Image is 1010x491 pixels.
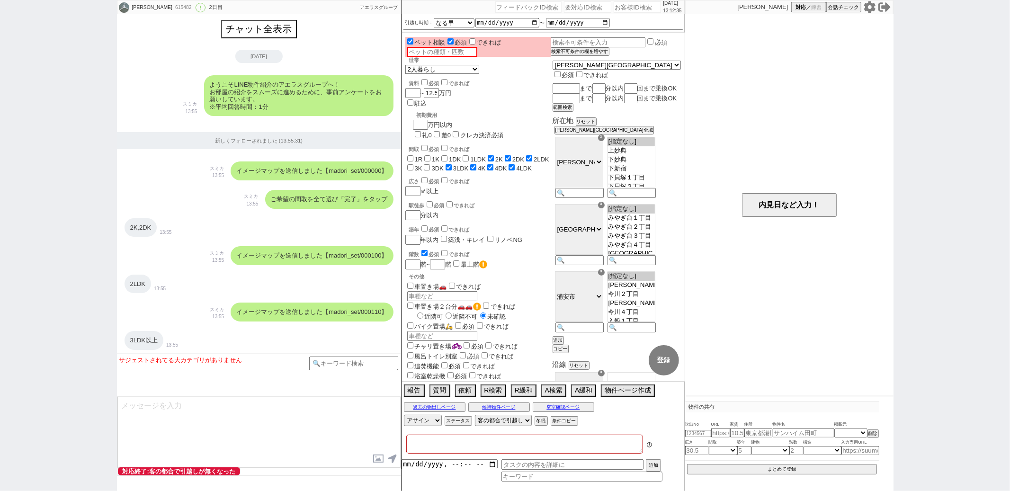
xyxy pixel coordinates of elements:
label: 近隣不可 [443,313,478,320]
input: できれば [482,352,488,358]
button: 冬眠 [535,416,548,426]
span: 回まで乗換OK [637,85,677,92]
option: 入船１丁目 [608,317,655,326]
label: 車置き場🚗 [405,283,447,290]
div: 賃料 [409,78,470,87]
label: 2K [495,156,503,163]
span: 必須 [455,39,467,46]
option: みやぎ台１丁目 [608,214,655,223]
input: 車置き場🚗 [407,283,413,289]
div: ご希望の間取を全て選び「完了」をタップ [265,190,393,209]
p: スミカ [210,165,224,172]
input: 🔍 [555,322,604,332]
input: 車置き場２台分🚗🚗 [407,303,413,309]
span: 対応 [795,4,806,11]
div: 2日目 [209,4,223,11]
input: 車種など [407,291,477,301]
p: 13:55 [154,285,166,293]
label: 3LDK [453,165,469,172]
span: 必須 [463,323,475,330]
button: 対応／練習 [791,2,826,12]
div: ~ 万円 [405,74,470,108]
option: 上妙典 [608,146,655,155]
span: 所在地 [553,116,574,125]
div: 2LDK [125,275,152,294]
input: 🔍 [608,322,656,332]
button: 削除 [867,429,879,438]
div: 年以内 [405,224,551,245]
label: チャリ置き場 [405,343,462,350]
label: できれば [480,353,514,360]
button: 登録 [649,345,679,375]
input: 要対応ID検索 [564,1,611,13]
button: R検索 [481,384,506,397]
label: できれば [439,146,470,152]
option: [PERSON_NAME]１丁目 [608,281,655,290]
div: 初期費用 [417,112,503,119]
input: 🔍 [555,255,604,265]
p: 13:55 [210,313,224,321]
label: クレカ決済必須 [460,132,503,139]
option: 今川２丁目 [608,290,655,299]
input: フィードバックID検索 [495,1,562,13]
div: 2K,2DK [125,218,157,237]
input: キーワード [501,472,662,482]
button: 過去の物出しページ [404,402,465,412]
label: できれば [461,363,495,370]
button: ステータス [445,416,472,426]
span: 築年 [737,439,751,446]
div: 新しくフォローされました (13:55:31) [117,132,401,149]
input: 車種など [407,331,477,341]
input: 🔍 [608,255,656,265]
input: 風呂トイレ別室 [407,352,413,358]
button: 物件ページ作成 [601,384,655,397]
input: 5 [737,446,751,455]
p: 13:55 [183,108,197,116]
div: サジェストされてる大カテゴリがありません [119,357,309,364]
label: 浴室乾燥機 [405,373,446,380]
input: できれば [441,225,447,232]
option: みやぎ台４丁目 [608,241,655,250]
div: ㎡以上 [405,176,551,196]
p: 13:55 [166,341,178,349]
input: 🔍 [608,188,656,198]
button: 質問 [429,384,450,397]
label: 引越し時期： [405,19,434,27]
p: スミカ [210,250,224,257]
input: 30.5 [685,446,709,455]
span: 掲載元 [834,421,847,429]
label: 3DK [431,165,443,172]
img: 0h0uhAyYA6b1pFOETul0oRJTVobDBmSTZIPF0iOidoMz1_DitbYVolPyA-Mm1_DHhZPFcgP3I8Zj1JKxg8W26TbkIIMW18DCw... [119,2,129,13]
div: 階~ 階 [405,259,551,269]
label: 礼0 [422,132,432,139]
option: [指定なし] [608,137,655,146]
label: 車置き場２台分🚗🚗 [405,303,481,310]
div: 万円以内 [413,108,503,140]
div: 分以内 [405,200,551,220]
input: 2 [789,446,804,455]
button: 追加 [553,336,564,345]
option: [PERSON_NAME]３丁目 [608,299,655,308]
label: 未確認 [478,313,506,320]
span: 必須 [429,80,439,86]
span: 階数 [789,439,804,446]
div: ☓ [598,269,605,276]
input: 近隣可 [417,312,423,319]
option: 下新宿 [608,164,655,173]
label: できれば [439,251,470,257]
input: ペット相談 [407,38,413,45]
span: 必須 [429,227,439,232]
span: 物件名 [773,421,834,429]
label: できれば [467,39,501,46]
button: チャット全表示 [221,20,297,38]
input: できれば [463,362,469,368]
span: 沿線 [553,360,567,368]
label: 追焚機能 [405,363,439,370]
span: 会話チェック [828,4,859,11]
input: タスクの内容を詳細に [501,459,644,470]
div: ☓ [598,370,605,376]
p: 13:12:35 [663,7,682,15]
p: 13:55 [210,172,224,179]
span: 間取 [709,439,737,446]
label: 4DK [495,165,507,172]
